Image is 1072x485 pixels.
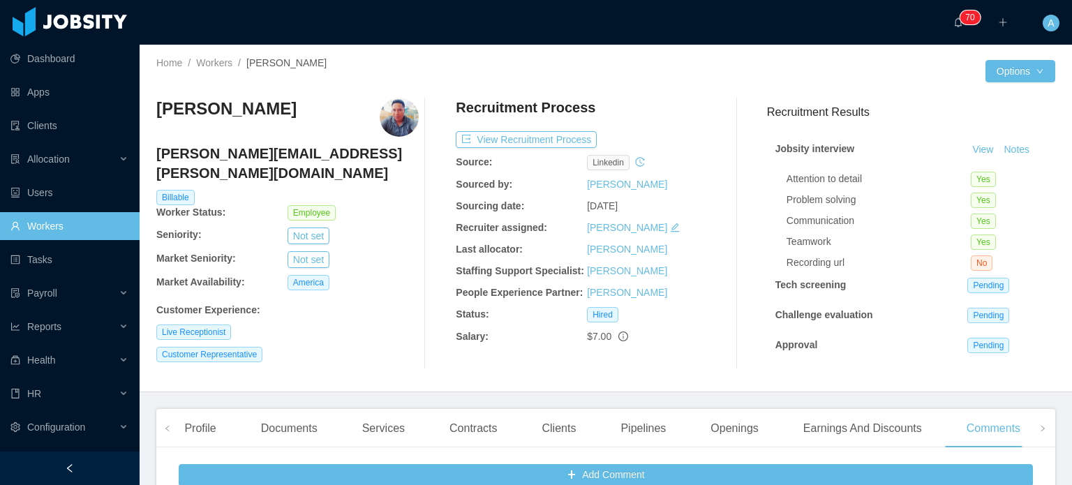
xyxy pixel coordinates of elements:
a: icon: exportView Recruitment Process [456,134,597,145]
span: Pending [967,278,1009,293]
b: Salary: [456,331,489,342]
a: icon: profileTasks [10,246,128,274]
strong: Approval [775,339,818,350]
i: icon: edit [670,223,680,232]
button: Notes [998,142,1035,158]
i: icon: plus [998,17,1008,27]
span: Hired [587,307,618,322]
a: icon: pie-chartDashboard [10,45,128,73]
h4: [PERSON_NAME][EMAIL_ADDRESS][PERSON_NAME][DOMAIN_NAME] [156,144,419,183]
div: Recording url [787,255,971,270]
div: Communication [787,214,971,228]
span: / [188,57,191,68]
i: icon: right [1039,425,1046,432]
span: [PERSON_NAME] [246,57,327,68]
span: Payroll [27,288,57,299]
span: $7.00 [587,331,611,342]
div: Contracts [438,409,508,448]
a: [PERSON_NAME] [587,244,667,255]
span: Pending [967,308,1009,323]
div: Services [351,409,416,448]
a: icon: auditClients [10,112,128,140]
a: Home [156,57,182,68]
span: / [238,57,241,68]
i: icon: line-chart [10,322,20,331]
p: 0 [970,10,975,24]
span: Yes [971,193,996,208]
span: HR [27,388,41,399]
a: icon: userWorkers [10,212,128,240]
a: View [967,144,998,155]
b: Worker Status: [156,207,225,218]
button: Not set [288,251,329,268]
b: Recruiter assigned: [456,222,547,233]
span: Yes [971,214,996,229]
strong: Challenge evaluation [775,309,873,320]
a: [PERSON_NAME] [587,265,667,276]
i: icon: medicine-box [10,355,20,365]
i: icon: file-protect [10,288,20,298]
i: icon: left [164,425,171,432]
h3: Recruitment Results [767,103,1055,121]
div: Earnings And Discounts [792,409,933,448]
span: Configuration [27,421,85,433]
div: Comments [955,409,1032,448]
a: icon: robotUsers [10,179,128,207]
p: 7 [965,10,970,24]
div: Attention to detail [787,172,971,186]
a: Workers [196,57,232,68]
b: Market Seniority: [156,253,236,264]
b: Market Availability: [156,276,245,288]
h3: [PERSON_NAME] [156,98,297,120]
span: A [1048,15,1054,31]
div: Profile [173,409,227,448]
strong: Jobsity interview [775,143,855,154]
span: America [288,275,329,290]
span: Reports [27,321,61,332]
span: [DATE] [587,200,618,211]
a: icon: appstoreApps [10,78,128,106]
span: Live Receptionist [156,324,231,340]
span: Customer Representative [156,347,262,362]
div: Openings [699,409,770,448]
button: icon: exportView Recruitment Process [456,131,597,148]
sup: 70 [960,10,980,24]
h4: Recruitment Process [456,98,595,117]
span: Yes [971,234,996,250]
span: Billable [156,190,195,205]
img: fad9625b-5e95-407d-b103-0f7c65c1830e_67c8bf85586de-400w.png [380,98,419,137]
div: Problem solving [787,193,971,207]
b: Customer Experience : [156,304,260,315]
b: Status: [456,308,489,320]
b: People Experience Partner: [456,287,583,298]
b: Seniority: [156,229,202,240]
b: Staffing Support Specialist: [456,265,584,276]
span: No [971,255,992,271]
button: Optionsicon: down [985,60,1055,82]
span: Allocation [27,154,70,165]
strong: Tech screening [775,279,847,290]
div: Documents [250,409,329,448]
b: Sourcing date: [456,200,524,211]
i: icon: setting [10,422,20,432]
a: [PERSON_NAME] [587,222,667,233]
span: info-circle [618,331,628,341]
i: icon: book [10,389,20,398]
a: [PERSON_NAME] [587,179,667,190]
b: Last allocator: [456,244,523,255]
span: Employee [288,205,336,221]
div: Pipelines [609,409,677,448]
span: Pending [967,338,1009,353]
div: Clients [531,409,588,448]
b: Sourced by: [456,179,512,190]
div: Teamwork [787,234,971,249]
button: Not set [288,227,329,244]
span: Health [27,355,55,366]
a: [PERSON_NAME] [587,287,667,298]
i: icon: solution [10,154,20,164]
b: Source: [456,156,492,167]
span: Yes [971,172,996,187]
span: linkedin [587,155,630,170]
i: icon: history [635,157,645,167]
i: icon: bell [953,17,963,27]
